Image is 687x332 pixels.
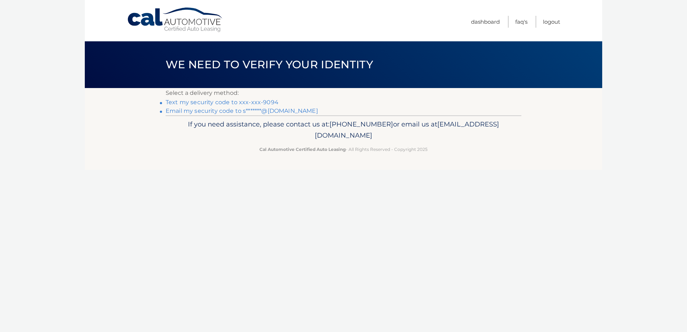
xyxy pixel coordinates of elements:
p: If you need assistance, please contact us at: or email us at [170,119,517,142]
a: FAQ's [515,16,527,28]
span: [PHONE_NUMBER] [329,120,393,128]
strong: Cal Automotive Certified Auto Leasing [259,147,346,152]
a: Text my security code to xxx-xxx-9094 [166,99,278,106]
p: - All Rights Reserved - Copyright 2025 [170,146,517,153]
a: Logout [543,16,560,28]
a: Email my security code to s*******@[DOMAIN_NAME] [166,107,318,114]
span: We need to verify your identity [166,58,373,71]
p: Select a delivery method: [166,88,521,98]
a: Dashboard [471,16,500,28]
a: Cal Automotive [127,7,224,33]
